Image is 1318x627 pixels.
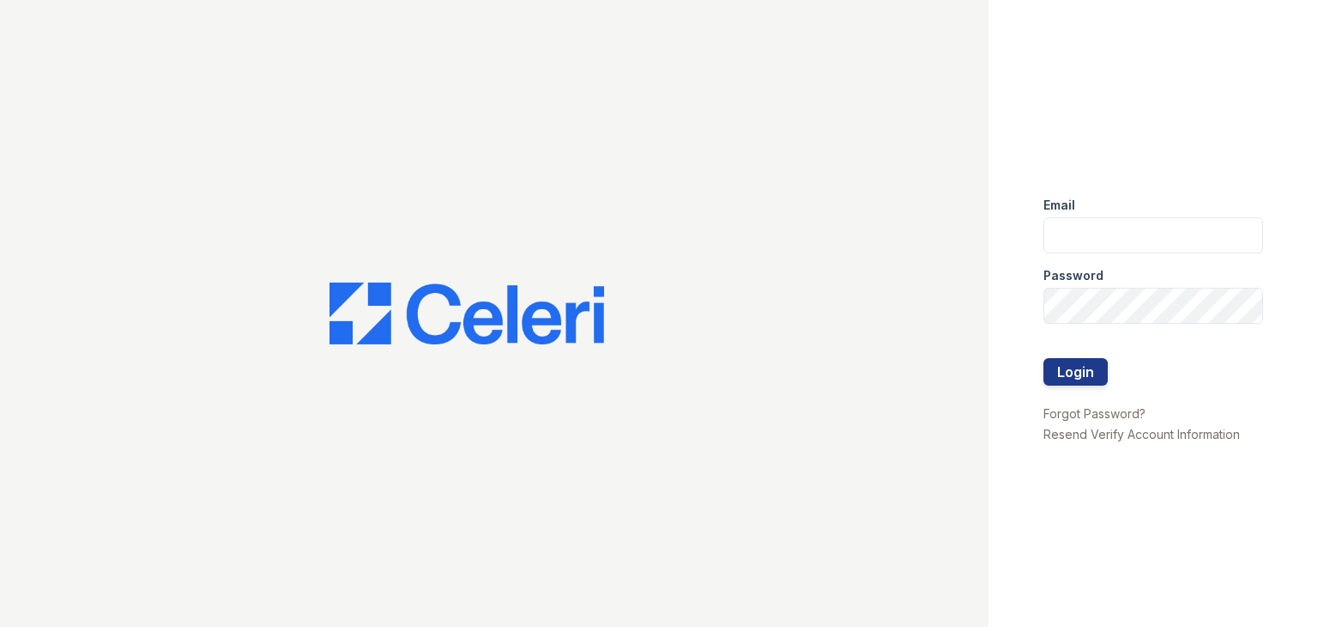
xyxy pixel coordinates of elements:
label: Email [1043,197,1075,214]
a: Forgot Password? [1043,406,1146,421]
label: Password [1043,267,1103,284]
button: Login [1043,358,1108,386]
a: Resend Verify Account Information [1043,427,1240,441]
img: CE_Logo_Blue-a8612792a0a2168367f1c8372b55b34899dd931a85d93a1a3d3e32e68fde9ad4.png [329,283,604,344]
